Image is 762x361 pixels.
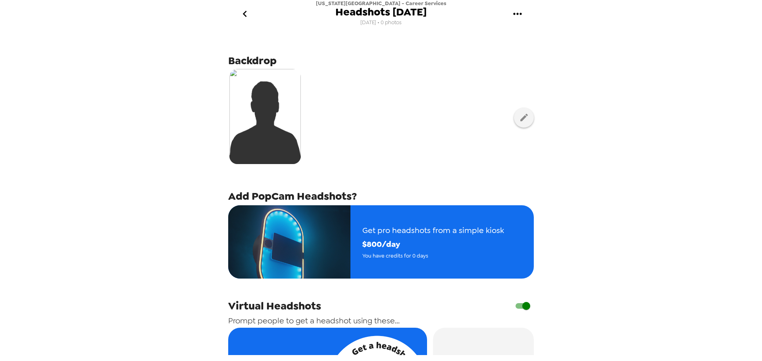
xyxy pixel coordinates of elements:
span: Prompt people to get a headshot using these... [228,315,400,326]
span: Backdrop [228,53,277,68]
span: Get pro headshots from a simple kiosk [362,223,504,237]
span: [DATE] • 0 photos [360,17,402,28]
button: gallery menu [504,1,530,27]
span: Add PopCam Headshots? [228,189,357,203]
span: Headshots [DATE] [335,7,427,17]
button: Get pro headshots from a simple kiosk$800/dayYou have credits for 0 days [228,205,534,279]
span: You have credits for 0 days [362,251,504,260]
span: $ 800 /day [362,237,504,251]
img: popcam example [228,205,350,279]
button: go back [232,1,258,27]
span: Virtual Headshots [228,299,321,313]
img: silhouette [229,69,301,164]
